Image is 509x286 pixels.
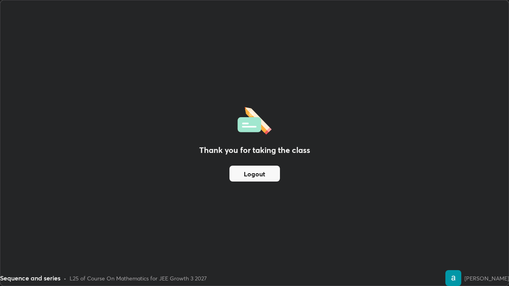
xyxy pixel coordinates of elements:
h2: Thank you for taking the class [199,144,310,156]
div: • [64,274,66,282]
div: [PERSON_NAME] [464,274,509,282]
img: 316b310aa85c4509858af0f6084df3c4.86283782_3 [445,270,461,286]
div: L25 of Course On Mathematics for JEE Growth 3 2027 [70,274,207,282]
button: Logout [229,166,280,182]
img: offlineFeedback.1438e8b3.svg [237,104,272,135]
